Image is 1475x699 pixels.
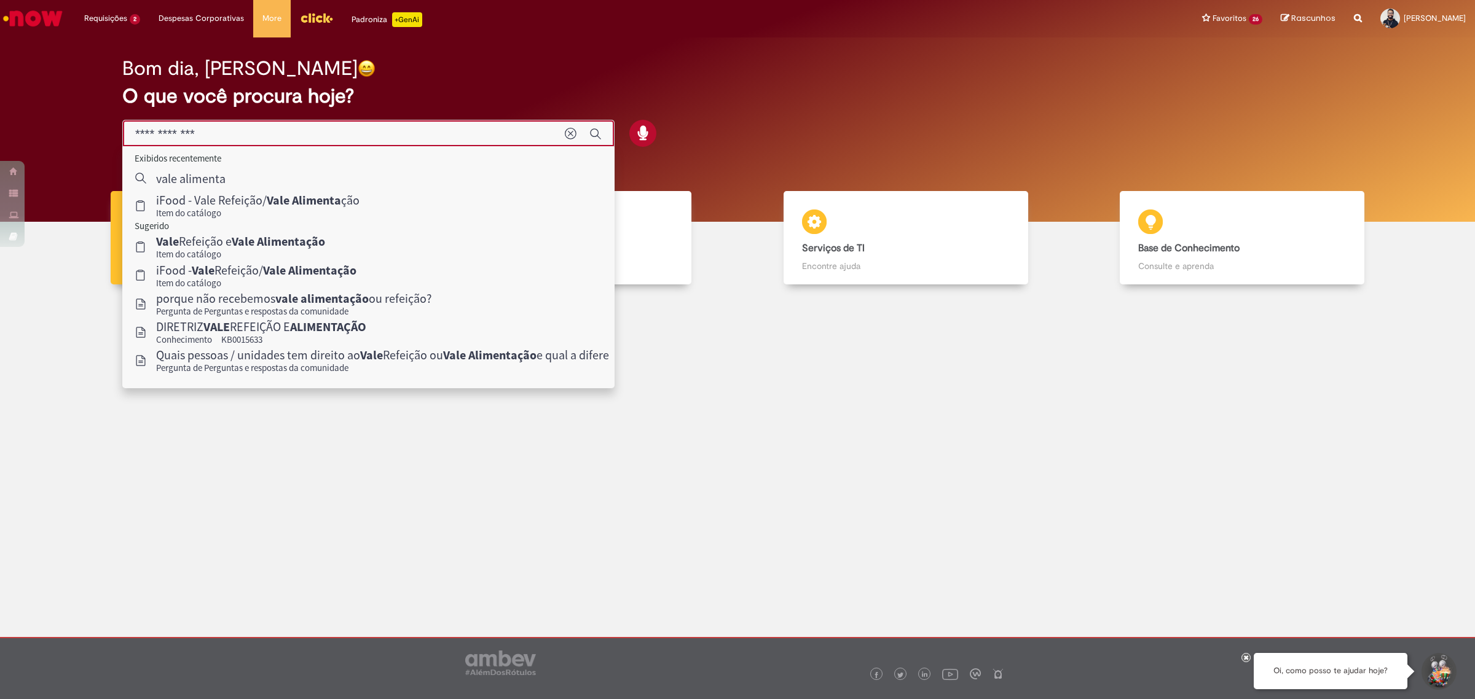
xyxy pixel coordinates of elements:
div: Padroniza [352,12,422,27]
span: Rascunhos [1291,12,1335,24]
p: +GenAi [392,12,422,27]
span: More [262,12,281,25]
h2: O que você procura hoje? [122,85,1353,107]
img: logo_footer_youtube.png [942,666,958,682]
img: logo_footer_naosei.png [993,668,1004,679]
span: 26 [1249,14,1262,25]
p: Encontre ajuda [802,260,1010,272]
img: logo_footer_facebook.png [873,672,879,678]
span: 2 [130,14,140,25]
img: ServiceNow [1,6,65,31]
img: logo_footer_workplace.png [970,668,981,679]
span: [PERSON_NAME] [1404,13,1466,23]
span: Despesas Corporativas [159,12,244,25]
b: Base de Conhecimento [1138,242,1240,254]
span: Favoritos [1213,12,1246,25]
img: logo_footer_twitter.png [897,672,903,678]
img: click_logo_yellow_360x200.png [300,9,333,27]
a: Serviços de TI Encontre ajuda [737,191,1074,285]
p: Consulte e aprenda [1138,260,1346,272]
h2: Bom dia, [PERSON_NAME] [122,58,358,79]
a: Tirar dúvidas Tirar dúvidas com Lupi Assist e Gen Ai [65,191,401,285]
a: Rascunhos [1281,13,1335,25]
span: Requisições [84,12,127,25]
img: happy-face.png [358,60,376,77]
div: Oi, como posso te ajudar hoje? [1254,653,1407,689]
a: Base de Conhecimento Consulte e aprenda [1074,191,1411,285]
img: logo_footer_linkedin.png [922,671,928,679]
b: Serviços de TI [802,242,865,254]
button: Iniciar Conversa de Suporte [1420,653,1457,690]
img: logo_footer_ambev_rotulo_gray.png [465,650,536,675]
